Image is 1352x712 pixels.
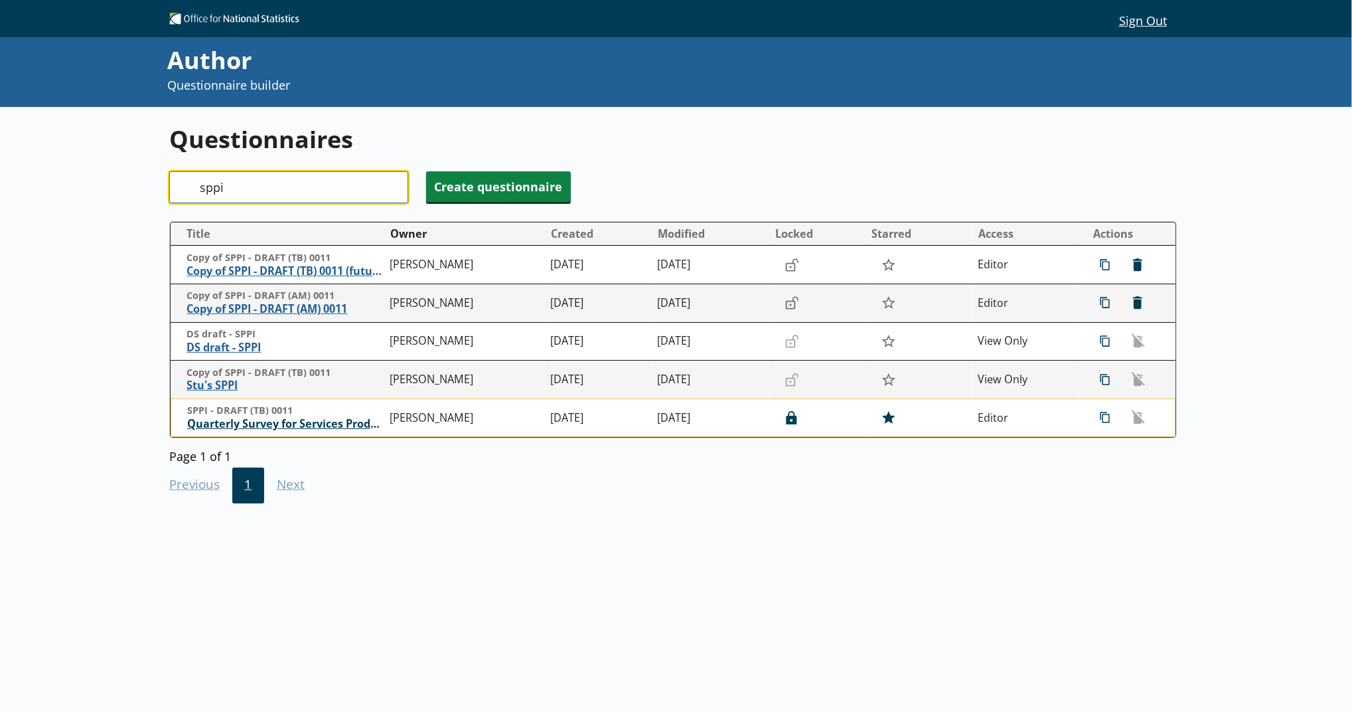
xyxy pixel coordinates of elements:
button: Locked [770,223,865,244]
button: Owner [385,223,544,244]
td: [DATE] [545,284,652,323]
td: Editor [972,246,1079,284]
button: Access [973,223,1079,244]
span: DS draft - SPPI [187,341,384,355]
input: Search questionnaire titles [169,171,408,203]
span: Copy of SPPI - DRAFT (TB) 0011 [187,252,384,264]
button: Starred [866,223,972,244]
span: Copy of SPPI - DRAFT (TB) 0011 [187,367,384,379]
p: Questionnaire builder [167,77,911,94]
td: View Only [972,322,1079,361]
td: [PERSON_NAME] [384,246,545,284]
td: [DATE] [652,361,769,399]
button: Lock [779,254,805,276]
h1: Questionnaires [169,123,1177,155]
span: Copy of SPPI - DRAFT (TB) 0011 (future version) [187,264,384,278]
td: View Only [972,361,1079,399]
td: [PERSON_NAME] [384,361,545,399]
td: Editor [972,284,1079,323]
button: Star [875,290,903,315]
span: Quarterly Survey for Services Producer Price Indices [187,417,384,431]
td: Editor [972,399,1079,437]
td: [DATE] [652,284,769,323]
span: Copy of SPPI - DRAFT (AM) 0011 [187,302,384,316]
button: Lock [779,406,805,429]
button: Sign Out [1109,9,1177,31]
span: Stu's SPPI [187,379,384,393]
button: Title [176,223,384,244]
span: SPPI - DRAFT (TB) 0011 [187,404,384,417]
button: Modified [652,223,769,244]
td: [DATE] [545,246,652,284]
td: [DATE] [545,322,652,361]
span: DS draft - SPPI [187,328,384,341]
td: [DATE] [652,399,769,437]
td: [DATE] [652,246,769,284]
td: [DATE] [545,361,652,399]
div: Page 1 of 1 [169,444,1177,464]
button: 1 [232,468,265,503]
button: Lock [779,292,805,314]
td: [PERSON_NAME] [384,399,545,437]
button: Star [875,405,903,430]
button: Create questionnaire [426,171,571,202]
div: Author [167,44,911,77]
td: [PERSON_NAME] [384,322,545,361]
button: Star [875,252,903,278]
td: [DATE] [652,322,769,361]
td: [PERSON_NAME] [384,284,545,323]
button: Created [546,223,651,244]
button: Star [875,367,903,392]
th: Actions [1079,222,1175,246]
span: Copy of SPPI - DRAFT (AM) 0011 [187,290,384,302]
td: [DATE] [545,399,652,437]
button: Star [875,329,903,354]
